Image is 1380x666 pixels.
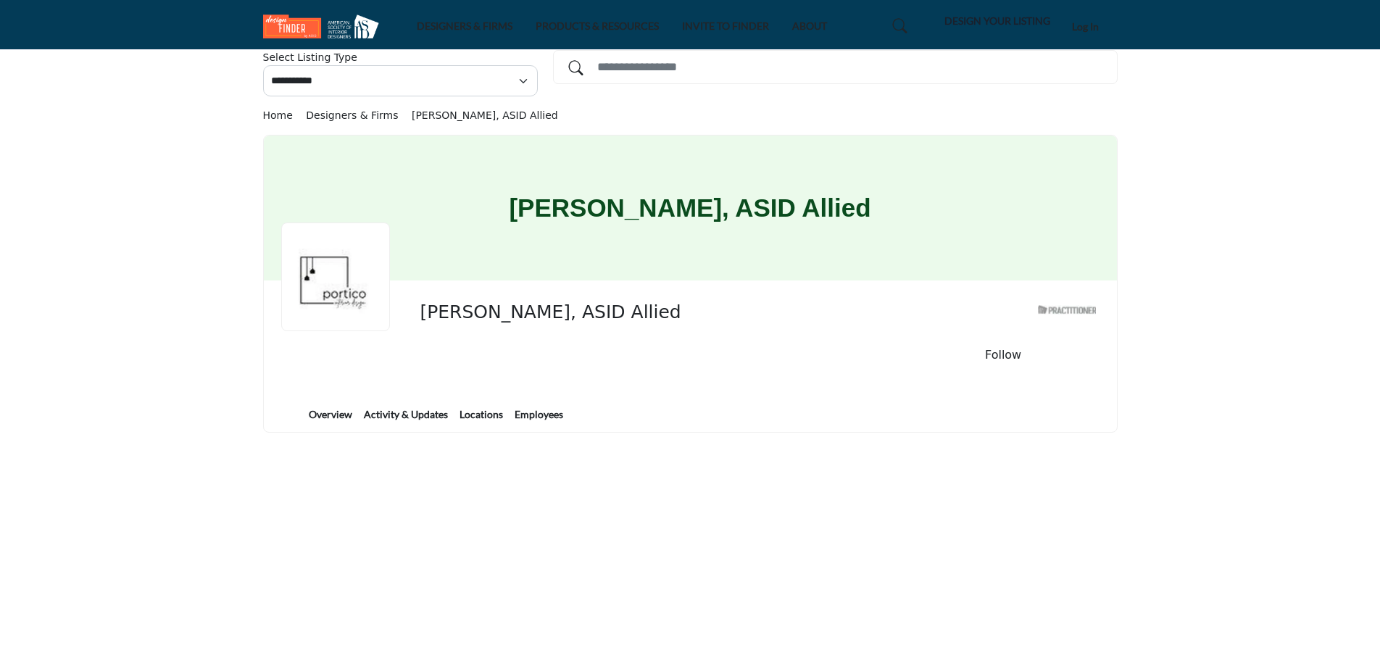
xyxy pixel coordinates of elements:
span: Log In [1072,20,1099,33]
div: DESIGN YOUR LISTING [923,12,1050,30]
a: Search [880,14,916,38]
a: Overview [308,407,353,432]
button: Log In [1054,14,1118,41]
a: INVITE TO FINDER [682,20,769,32]
a: [PERSON_NAME], ASID Allied [412,109,558,121]
a: DESIGNERS & FIRMS [417,20,512,32]
a: Designers & Firms [306,109,412,121]
a: Activity & Updates [363,407,449,432]
button: Follow [932,339,1075,371]
h1: [PERSON_NAME], ASID Allied [509,136,870,280]
a: Locations [459,407,504,432]
a: Home [263,109,307,121]
a: ABOUT [792,20,827,32]
h5: DESIGN YOUR LISTING [944,14,1050,28]
span: Kate Davenport, ASID Allied [420,301,747,325]
a: PRODUCTS & RESOURCES [536,20,659,32]
img: ASID Qualified Practitioners [1038,301,1096,318]
img: site Logo [263,14,386,38]
button: Like [907,349,925,361]
a: Employees [514,407,564,432]
label: Select Listing Type [263,50,357,65]
button: More details [1082,349,1100,361]
input: Search Solutions [553,50,1118,84]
